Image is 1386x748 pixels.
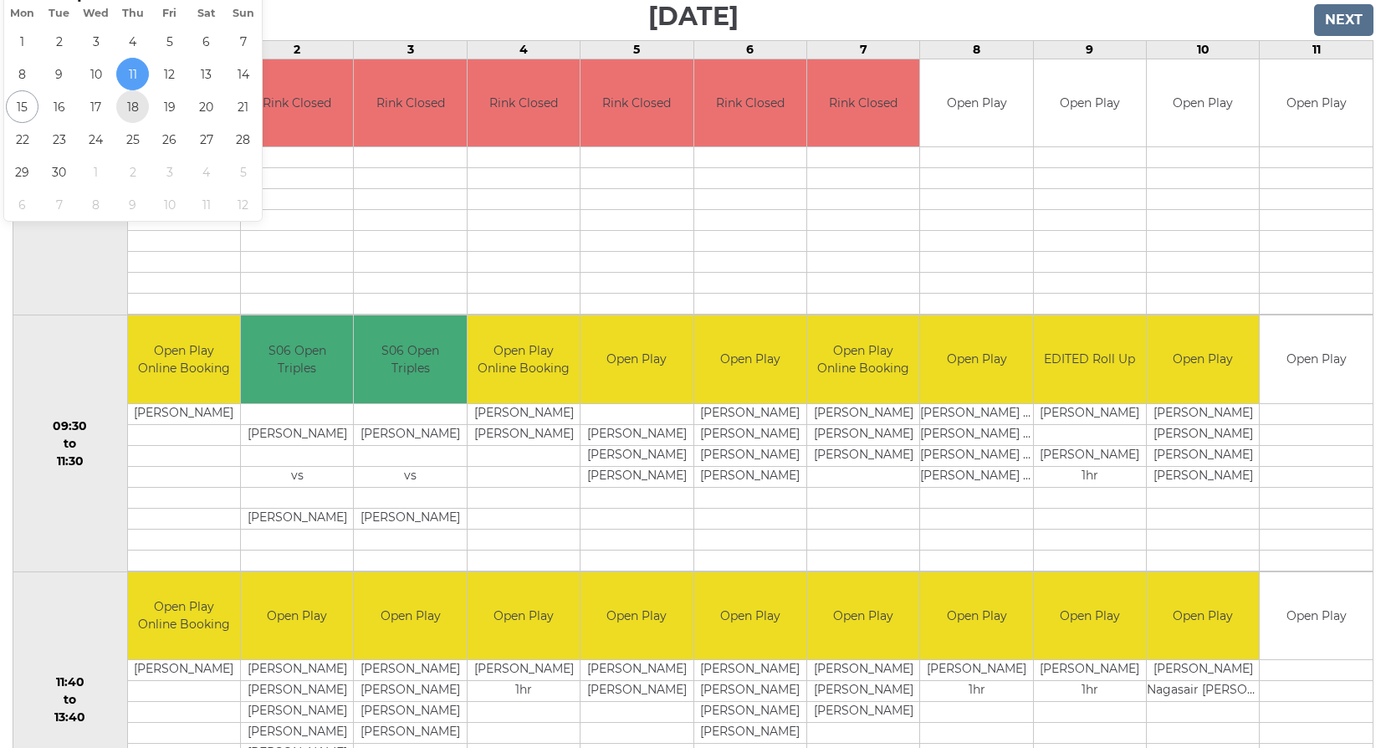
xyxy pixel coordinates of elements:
td: Open Play [1260,315,1373,403]
td: [PERSON_NAME] (G) [920,424,1032,445]
td: [PERSON_NAME] [807,403,919,424]
td: Open Play [580,572,693,660]
td: [PERSON_NAME] [807,445,919,466]
span: Fri [151,8,188,19]
span: September 4, 2025 [116,25,149,58]
span: September 7, 2025 [227,25,259,58]
span: September 17, 2025 [79,90,112,123]
td: 1hr [920,681,1032,702]
span: Wed [78,8,115,19]
td: [PERSON_NAME] [241,424,353,445]
td: 7 [806,40,919,59]
td: Open Play [1260,59,1373,147]
span: Thu [115,8,151,19]
td: [PERSON_NAME] [694,403,806,424]
td: [PERSON_NAME] [1147,424,1259,445]
td: [PERSON_NAME] [580,445,693,466]
span: October 4, 2025 [190,156,222,188]
span: September 9, 2025 [43,58,75,90]
td: Rink Closed [354,59,466,147]
td: [PERSON_NAME] [580,466,693,487]
td: EDITED Roll Up [1034,315,1146,403]
span: October 9, 2025 [116,188,149,221]
td: [PERSON_NAME] [1034,445,1146,466]
span: October 11, 2025 [190,188,222,221]
td: [PERSON_NAME] [1034,403,1146,424]
td: Open Play [1034,59,1146,147]
td: Open Play [920,315,1032,403]
td: Open Play [468,572,580,660]
td: [PERSON_NAME] [694,681,806,702]
span: October 8, 2025 [79,188,112,221]
td: [PERSON_NAME] [807,681,919,702]
span: Sat [188,8,225,19]
td: [PERSON_NAME] [1147,445,1259,466]
td: [PERSON_NAME] [694,723,806,744]
td: 9 [1033,40,1146,59]
td: [PERSON_NAME] [468,403,580,424]
td: [PERSON_NAME] [128,660,240,681]
span: September 21, 2025 [227,90,259,123]
td: Rink Closed [694,59,806,147]
td: Open Play Online Booking [468,315,580,403]
span: September 6, 2025 [190,25,222,58]
td: [PERSON_NAME] [920,660,1032,681]
td: vs [354,466,466,487]
td: Open Play Online Booking [128,315,240,403]
td: 8 [920,40,1033,59]
td: S06 Open Triples [354,315,466,403]
td: [PERSON_NAME] [468,660,580,681]
td: Open Play [354,572,466,660]
td: 10 [1147,40,1260,59]
td: [PERSON_NAME] [128,403,240,424]
span: September 3, 2025 [79,25,112,58]
td: Open Play [1260,572,1373,660]
td: vs [241,466,353,487]
td: [PERSON_NAME] [241,723,353,744]
td: Rink Closed [580,59,693,147]
td: Open Play [807,572,919,660]
span: September 11, 2025 [116,58,149,90]
span: September 24, 2025 [79,123,112,156]
td: 1hr [1034,466,1146,487]
td: Rink Closed [807,59,919,147]
span: September 5, 2025 [153,25,186,58]
td: 11 [1260,40,1373,59]
td: 3 [354,40,467,59]
td: [PERSON_NAME] [1147,403,1259,424]
span: October 1, 2025 [79,156,112,188]
td: 2 [241,40,354,59]
td: Nagasair [PERSON_NAME] [1147,681,1259,702]
span: September 8, 2025 [6,58,38,90]
input: Next [1314,4,1373,36]
span: September 20, 2025 [190,90,222,123]
td: Rink Closed [241,59,353,147]
span: October 12, 2025 [227,188,259,221]
span: September 19, 2025 [153,90,186,123]
td: [PERSON_NAME] [1147,660,1259,681]
td: Open Play [1147,59,1259,147]
td: Open Play [1147,572,1259,660]
td: 4 [467,40,580,59]
td: 5 [580,40,693,59]
td: [PERSON_NAME] [241,702,353,723]
td: [PERSON_NAME] [694,424,806,445]
span: October 3, 2025 [153,156,186,188]
td: Open Play Online Booking [128,572,240,660]
span: September 25, 2025 [116,123,149,156]
td: Open Play [920,59,1032,147]
td: [PERSON_NAME] [241,660,353,681]
span: September 30, 2025 [43,156,75,188]
td: Open Play [241,572,353,660]
span: September 1, 2025 [6,25,38,58]
td: Open Play [1034,572,1146,660]
td: [PERSON_NAME] [694,660,806,681]
td: [PERSON_NAME] [580,660,693,681]
td: [PERSON_NAME] [354,702,466,723]
span: September 12, 2025 [153,58,186,90]
td: [PERSON_NAME] (G) [920,403,1032,424]
span: September 14, 2025 [227,58,259,90]
td: [PERSON_NAME] [354,660,466,681]
td: [PERSON_NAME] (G) [920,445,1032,466]
td: [PERSON_NAME] [241,508,353,529]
